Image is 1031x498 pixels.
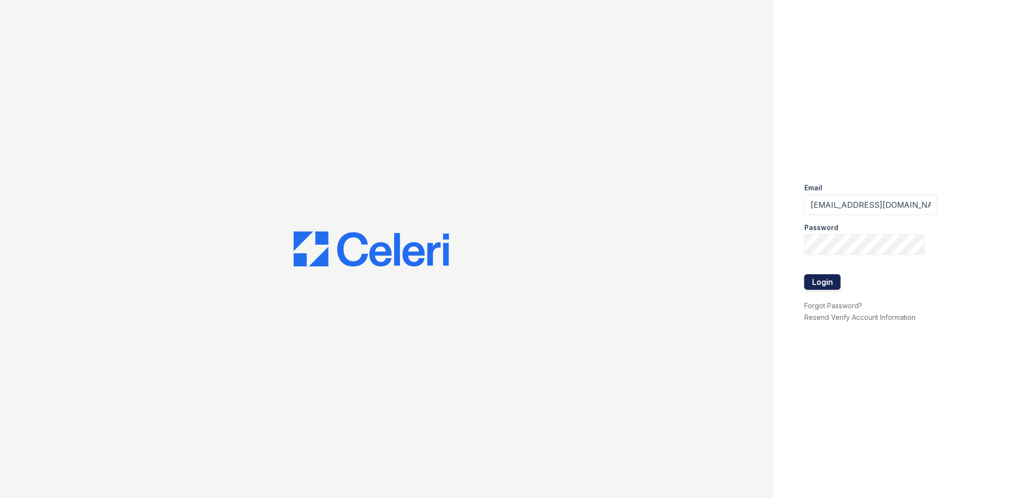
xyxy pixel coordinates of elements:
[804,274,841,290] button: Login
[294,232,449,266] img: CE_Logo_Blue-a8612792a0a2168367f1c8372b55b34899dd931a85d93a1a3d3e32e68fde9ad4.png
[804,223,838,232] label: Password
[804,183,822,193] label: Email
[804,313,915,321] a: Resend Verify Account Information
[804,301,862,310] a: Forgot Password?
